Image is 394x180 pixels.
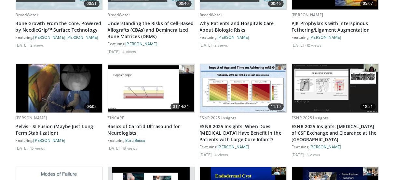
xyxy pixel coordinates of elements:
div: Featuring: [108,41,195,46]
a: [PERSON_NAME] [34,138,65,142]
li: 18 views [122,145,137,151]
div: Featuring: , [16,35,102,40]
li: [DATE] [108,49,122,54]
li: 4 views [122,49,136,54]
div: Featuring: [200,144,287,149]
li: 15 views [30,145,45,151]
span: 01:14:24 [170,103,192,110]
li: [DATE] [16,145,30,151]
div: Featuring: [16,138,102,143]
span: 00:40 [176,0,192,7]
a: BroadWater [16,12,38,18]
div: Featuring: [108,138,195,143]
a: Bone Growth From the Core, Powered by NeedleGripᵀᴹ Surface Technology [16,20,102,33]
a: [PERSON_NAME] [310,35,342,39]
span: 18:51 [360,103,376,110]
a: Understanding the Risks of Cell-Based Allografts (CBAs) and Demineralized Bone Matrices (DBMs) [108,20,195,40]
a: Why Patients and Hospitals Care About Biologic Risks [200,20,287,33]
a: [PERSON_NAME] [66,35,98,39]
li: [DATE] [200,42,214,48]
span: 00:51 [84,0,100,7]
a: [PERSON_NAME] [16,115,47,121]
li: 4 views [214,152,228,157]
div: Featuring: [292,35,379,40]
a: [PERSON_NAME] [218,144,250,149]
a: 18:51 [292,64,378,112]
a: [PERSON_NAME] [126,41,157,46]
li: [DATE] [292,152,306,157]
img: 909f4c92-df9b-4284-a94c-7a406844b75d.620x360_q85_upscale.jpg [108,65,194,112]
a: [PERSON_NAME] [34,35,65,39]
span: 00:46 [268,0,284,7]
a: 11:19 [200,64,286,112]
a: [PERSON_NAME] [292,12,323,18]
li: 2 views [30,42,44,48]
span: 05:07 [360,0,376,7]
a: 03:02 [16,64,102,112]
li: 2 views [214,42,228,48]
a: ZINCARE [108,115,125,121]
li: 12 views [306,42,321,48]
a: ESNR 2025 Insights [200,115,237,121]
a: 01:14:24 [108,64,194,112]
span: 11:19 [268,103,284,110]
a: ESNR 2025 Insights: [MEDICAL_DATA] of CSF Exchange and Clearance at the [GEOGRAPHIC_DATA] [292,123,379,143]
li: [DATE] [16,42,30,48]
a: [PERSON_NAME] [218,35,250,39]
a: PJK Prophylaxis with Interspinous Tethering/Ligament Augmentation [292,20,379,33]
li: 5 views [306,152,320,157]
a: [PERSON_NAME] [310,144,342,149]
div: Featuring: [292,144,379,149]
a: Basics of Carotid Ultrasound for Neurologists [108,123,195,136]
li: [DATE] [292,42,306,48]
img: cec19266-5dbf-43fe-811c-3253d60e0102.620x360_q85_upscale.jpg [16,64,102,112]
a: Burc Bassa [126,138,145,142]
img: e21915b6-b987-4776-83a0-1f217bd3d0dc.620x360_q85_upscale.jpg [200,64,286,112]
a: ESNR 2025 Insights [292,115,329,121]
a: BroadWater [108,12,130,18]
li: [DATE] [200,152,214,157]
a: Pelvis - SI Fusion (Maybe Just Long-Term Stabilization) [16,123,102,136]
span: 03:02 [84,103,100,110]
div: Featuring: [200,35,287,40]
a: ESNR 2025 Insights: When Does [MEDICAL_DATA] Have Benefit in the Patients with Large Core Infarct? [200,123,287,143]
a: BroadWater [200,12,223,18]
img: a99c2d85-625a-4014-9208-706c8c231166.620x360_q85_upscale.jpg [292,64,378,112]
li: [DATE] [108,145,122,151]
